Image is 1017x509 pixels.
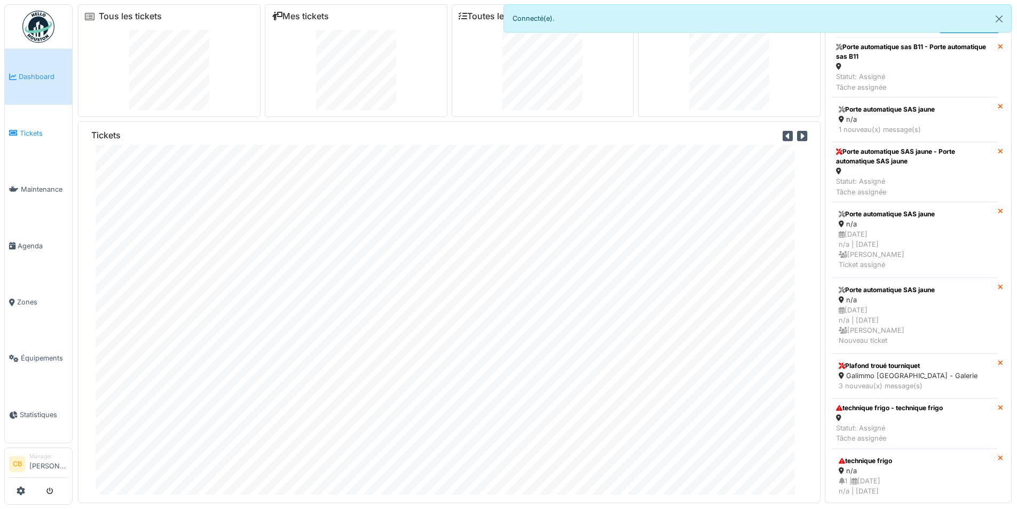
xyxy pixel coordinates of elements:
[987,5,1011,33] button: Close
[29,452,68,475] li: [PERSON_NAME]
[836,423,943,443] div: Statut: Assigné Tâche assignée
[836,147,994,166] div: Porte automatique SAS jaune - Porte automatique SAS jaune
[836,72,994,92] div: Statut: Assigné Tâche assignée
[832,398,998,449] a: technique frigo - technique frigo Statut: AssignéTâche assignée
[836,42,994,61] div: Porte automatique sas B11 - Porte automatique sas B11
[839,124,991,135] div: 1 nouveau(x) message(s)
[839,371,991,381] div: Galimmo [GEOGRAPHIC_DATA] - Galerie
[19,72,68,82] span: Dashboard
[839,114,991,124] div: n/a
[21,184,68,194] span: Maintenance
[839,105,991,114] div: Porte automatique SAS jaune
[832,354,998,398] a: Plafond troué tourniquet Galimmo [GEOGRAPHIC_DATA] - Galerie 3 nouveau(x) message(s)
[5,105,72,161] a: Tickets
[503,4,1012,33] div: Connecté(e).
[459,11,538,21] a: Toutes les tâches
[9,452,68,478] a: CB Manager[PERSON_NAME]
[839,209,991,219] div: Porte automatique SAS jaune
[20,410,68,420] span: Statistiques
[832,97,998,142] a: Porte automatique SAS jaune n/a 1 nouveau(x) message(s)
[839,295,991,305] div: n/a
[839,361,991,371] div: Plafond troué tourniquet
[99,11,162,21] a: Tous les tickets
[29,452,68,460] div: Manager
[836,403,943,413] div: technique frigo - technique frigo
[5,161,72,217] a: Maintenance
[22,11,54,43] img: Badge_color-CXgf-gQk.svg
[839,219,991,229] div: n/a
[832,142,998,202] a: Porte automatique SAS jaune - Porte automatique SAS jaune Statut: AssignéTâche assignée
[832,278,998,354] a: Porte automatique SAS jaune n/a [DATE]n/a | [DATE] [PERSON_NAME]Nouveau ticket
[832,37,998,97] a: Porte automatique sas B11 - Porte automatique sas B11 Statut: AssignéTâche assignée
[839,466,991,476] div: n/a
[91,130,121,140] h6: Tickets
[839,285,991,295] div: Porte automatique SAS jaune
[836,176,994,197] div: Statut: Assigné Tâche assignée
[839,305,991,346] div: [DATE] n/a | [DATE] [PERSON_NAME] Nouveau ticket
[5,330,72,386] a: Équipements
[9,456,25,472] li: CB
[272,11,329,21] a: Mes tickets
[839,229,991,270] div: [DATE] n/a | [DATE] [PERSON_NAME] Ticket assigné
[5,217,72,273] a: Agenda
[832,202,998,278] a: Porte automatique SAS jaune n/a [DATE]n/a | [DATE] [PERSON_NAME]Ticket assigné
[5,274,72,330] a: Zones
[5,49,72,105] a: Dashboard
[5,387,72,443] a: Statistiques
[18,241,68,251] span: Agenda
[17,297,68,307] span: Zones
[839,456,991,466] div: technique frigo
[20,128,68,138] span: Tickets
[839,381,991,391] div: 3 nouveau(x) message(s)
[21,353,68,363] span: Équipements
